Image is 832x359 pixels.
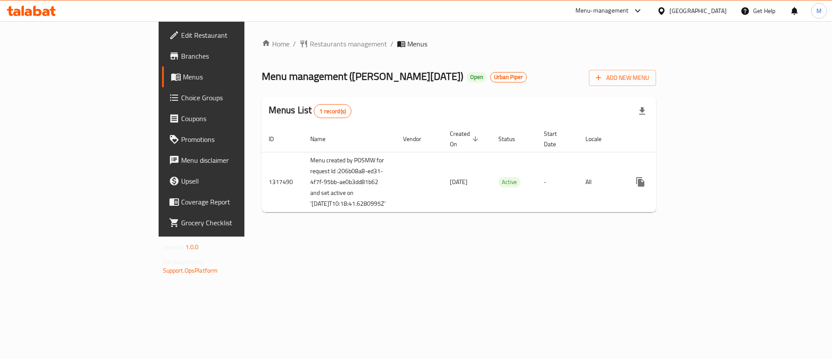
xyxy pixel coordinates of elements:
div: [GEOGRAPHIC_DATA] [669,6,727,16]
span: Locale [585,134,613,144]
span: Vendor [403,134,432,144]
a: Choice Groups [162,87,298,108]
span: Branches [181,51,291,61]
button: Add New Menu [589,70,656,86]
span: Promotions [181,134,291,145]
a: Support.OpsPlatform [163,265,218,276]
span: Choice Groups [181,92,291,103]
span: Coupons [181,113,291,124]
span: Created On [450,128,481,149]
a: Coupons [162,108,298,129]
span: Restaurants management [310,39,387,49]
table: enhanced table [262,126,720,212]
a: Menus [162,66,298,87]
td: All [578,152,623,212]
div: Total records count [314,104,351,118]
h2: Menus List [269,104,351,118]
span: Open [467,73,487,81]
a: Restaurants management [299,39,387,49]
a: Branches [162,46,298,66]
span: Menu disclaimer [181,155,291,165]
td: Menu created by POSMW for request Id :206b08a8-ed31-4f7f-95bb-ae0b3dd81b62 and set active on '[DA... [303,152,396,212]
span: Menu management ( [PERSON_NAME][DATE] ) [262,66,463,86]
span: Active [498,177,520,187]
div: Open [467,72,487,82]
div: Menu-management [575,6,629,16]
span: Urban Piper [491,73,526,81]
th: Actions [623,126,720,152]
button: Change Status [651,171,672,192]
span: Edit Restaurant [181,30,291,40]
span: Get support on: [163,256,203,267]
span: 1 record(s) [314,107,351,115]
span: [DATE] [450,176,468,188]
span: 1.0.0 [185,241,199,253]
span: Status [498,134,526,144]
span: Upsell [181,176,291,186]
button: more [630,171,651,192]
td: - [537,152,578,212]
div: Export file [632,101,653,122]
a: Coverage Report [162,191,298,212]
span: ID [269,134,285,144]
nav: breadcrumb [262,39,656,49]
span: Grocery Checklist [181,217,291,228]
span: Name [310,134,337,144]
span: Menus [407,39,427,49]
li: / [390,39,393,49]
a: Promotions [162,129,298,150]
span: Coverage Report [181,197,291,207]
a: Edit Restaurant [162,25,298,46]
a: Grocery Checklist [162,212,298,233]
span: M [816,6,822,16]
a: Menu disclaimer [162,150,298,171]
span: Menus [183,72,291,82]
a: Upsell [162,171,298,191]
span: Add New Menu [596,72,649,83]
span: Start Date [544,128,568,149]
span: Version: [163,241,184,253]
